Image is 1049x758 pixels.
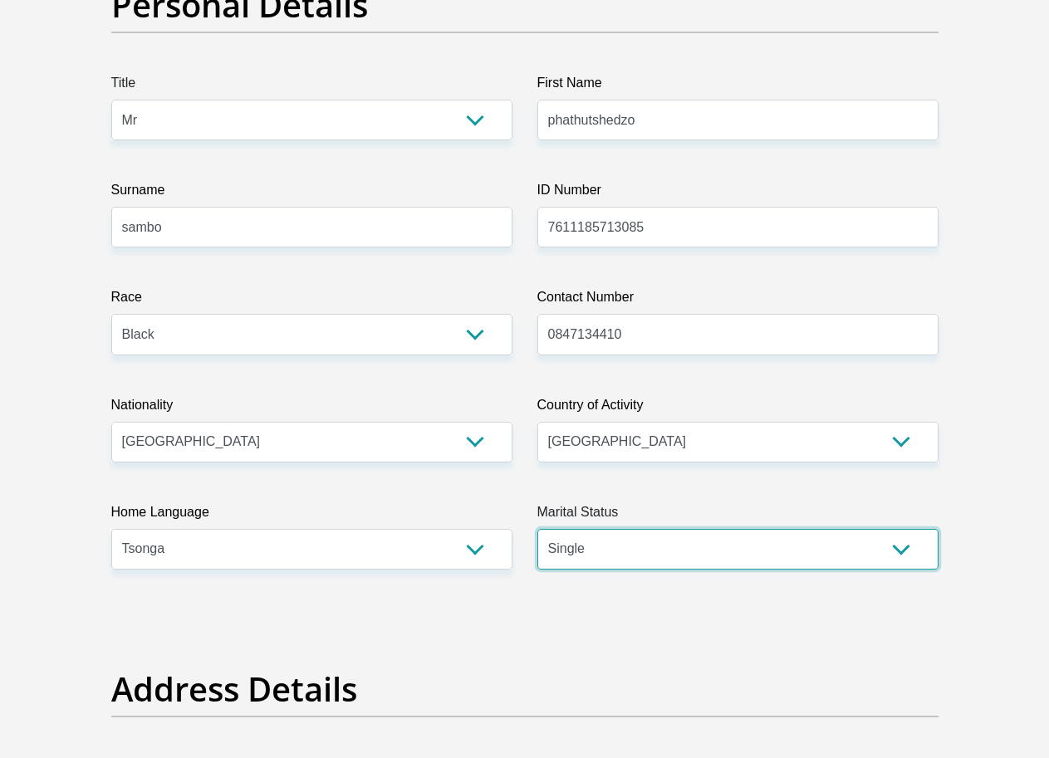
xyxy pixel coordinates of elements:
[111,287,512,314] label: Race
[537,207,939,247] input: ID Number
[111,207,512,247] input: Surname
[111,73,512,100] label: Title
[111,669,939,709] h2: Address Details
[111,395,512,422] label: Nationality
[537,395,939,422] label: Country of Activity
[537,100,939,140] input: First Name
[111,502,512,529] label: Home Language
[111,180,512,207] label: Surname
[537,314,939,355] input: Contact Number
[537,73,939,100] label: First Name
[537,287,939,314] label: Contact Number
[537,502,939,529] label: Marital Status
[537,180,939,207] label: ID Number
